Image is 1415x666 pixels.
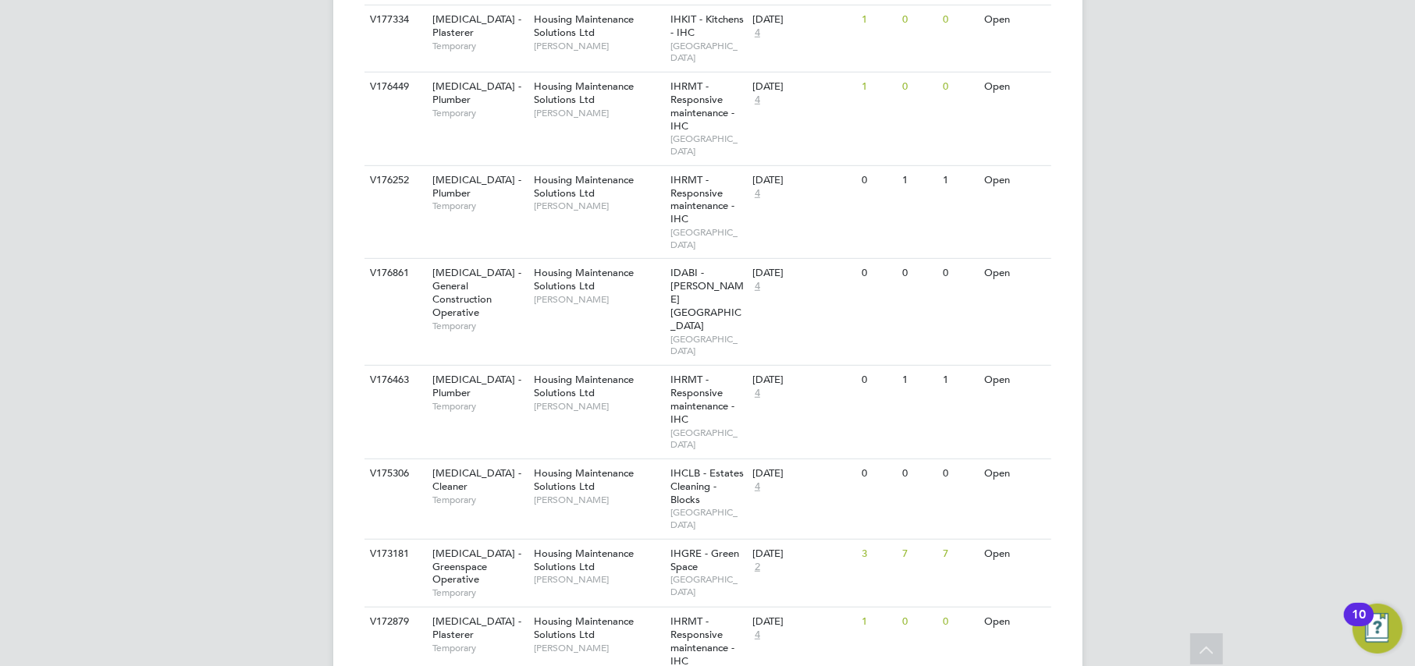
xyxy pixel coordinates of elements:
span: 2 [752,561,763,574]
div: 0 [940,5,980,34]
span: [PERSON_NAME] [534,107,663,119]
span: [GEOGRAPHIC_DATA] [670,133,745,157]
div: 0 [898,459,939,488]
span: [MEDICAL_DATA] - General Construction Operative [432,266,521,319]
div: 1 [898,366,939,395]
span: [MEDICAL_DATA] - Greenspace Operative [432,547,521,586]
span: Housing Maintenance Solutions Ltd [534,266,634,292]
span: Temporary [432,200,526,212]
span: [PERSON_NAME] [534,40,663,52]
span: [GEOGRAPHIC_DATA] [670,506,745,530]
span: [MEDICAL_DATA] - Plumber [432,373,521,399]
span: [GEOGRAPHIC_DATA] [670,427,745,451]
span: IHRMT - Responsive maintenance - IHC [670,373,734,426]
span: [GEOGRAPHIC_DATA] [670,333,745,357]
span: [PERSON_NAME] [534,494,663,506]
div: V176861 [367,259,421,288]
span: [PERSON_NAME] [534,400,663,413]
div: [DATE] [752,615,854,629]
span: Housing Maintenance Solutions Ltd [534,173,634,200]
span: [GEOGRAPHIC_DATA] [670,40,745,64]
div: V176463 [367,366,421,395]
div: 1 [858,5,898,34]
span: [MEDICAL_DATA] - Cleaner [432,466,521,493]
span: Housing Maintenance Solutions Ltd [534,466,634,493]
div: Open [980,540,1048,569]
span: [MEDICAL_DATA] - Plasterer [432,12,521,39]
span: Housing Maintenance Solutions Ltd [534,373,634,399]
span: [MEDICAL_DATA] - Plasterer [432,615,521,641]
span: Temporary [432,400,526,413]
div: 1 [940,166,980,195]
span: 4 [752,187,763,200]
div: [DATE] [752,13,854,27]
span: IHRMT - Responsive maintenance - IHC [670,80,734,133]
div: 7 [898,540,939,569]
span: Housing Maintenance Solutions Ltd [534,12,634,39]
div: V175306 [367,459,421,488]
div: 10 [1352,615,1366,635]
span: [GEOGRAPHIC_DATA] [670,573,745,597]
div: 0 [940,259,980,288]
div: 1 [898,166,939,195]
div: Open [980,459,1048,488]
div: [DATE] [752,267,854,280]
span: Temporary [432,40,526,52]
span: 4 [752,27,763,40]
div: 3 [858,540,898,569]
div: Open [980,259,1048,288]
span: Temporary [432,107,526,119]
div: 0 [858,166,898,195]
div: Open [980,166,1048,195]
span: [MEDICAL_DATA] - Plumber [432,80,521,106]
div: V176449 [367,73,421,101]
span: [MEDICAL_DATA] - Plumber [432,173,521,200]
div: [DATE] [752,174,854,187]
span: IHKIT - Kitchens - IHC [670,12,744,39]
div: 7 [940,540,980,569]
div: V173181 [367,540,421,569]
span: IHRMT - Responsive maintenance - IHC [670,173,734,226]
div: V177334 [367,5,421,34]
div: Open [980,366,1048,395]
div: 1 [858,608,898,636]
div: 0 [898,259,939,288]
span: Temporary [432,494,526,506]
span: IDABI - [PERSON_NAME][GEOGRAPHIC_DATA] [670,266,744,332]
div: 0 [858,259,898,288]
span: IHCLB - Estates Cleaning - Blocks [670,466,744,506]
span: 4 [752,280,763,293]
div: Open [980,73,1048,101]
div: [DATE] [752,374,854,387]
span: IHGRE - Green Space [670,547,739,573]
span: 4 [752,480,763,494]
div: 0 [940,73,980,101]
span: Temporary [432,320,526,332]
button: Open Resource Center, 10 new notifications [1353,604,1403,654]
span: [PERSON_NAME] [534,642,663,654]
span: Housing Maintenance Solutions Ltd [534,547,634,573]
span: 4 [752,387,763,400]
div: 1 [858,73,898,101]
div: 0 [858,459,898,488]
div: 0 [940,459,980,488]
div: [DATE] [752,467,854,480]
div: 0 [898,73,939,101]
span: 4 [752,94,763,107]
span: [PERSON_NAME] [534,200,663,212]
div: V176252 [367,166,421,195]
span: [PERSON_NAME] [534,573,663,586]
span: [PERSON_NAME] [534,293,663,306]
div: [DATE] [752,547,854,561]
div: 0 [898,608,939,636]
div: 0 [898,5,939,34]
span: Temporary [432,642,526,654]
span: Housing Maintenance Solutions Ltd [534,80,634,106]
div: Open [980,608,1048,636]
div: Open [980,5,1048,34]
div: 0 [940,608,980,636]
div: 0 [858,366,898,395]
span: [GEOGRAPHIC_DATA] [670,226,745,250]
div: [DATE] [752,80,854,94]
div: V172879 [367,608,421,636]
